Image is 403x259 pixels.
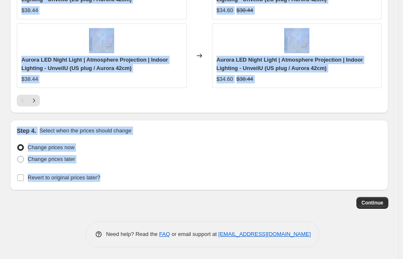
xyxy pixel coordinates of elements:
img: Sa7746637ec1848538fe48ee9b4cb4ca8M_80x.webp [284,28,309,53]
a: [EMAIL_ADDRESS][DOMAIN_NAME] [218,231,311,237]
span: Revert to original prices later? [28,174,100,181]
span: Aurora LED Night Light | Atmosphere Projection | Indoor Lighting - UnveilU (US plug / Aurora 42cm) [217,57,363,71]
div: $38.44 [21,6,38,15]
span: Continue [361,199,383,206]
span: Change prices later [28,156,75,162]
div: $38.44 [21,75,38,83]
span: Need help? Read the [106,231,160,237]
nav: Pagination [17,95,40,106]
a: FAQ [159,231,170,237]
h2: Step 4. [17,127,36,135]
span: or email support at [170,231,218,237]
span: Change prices now [28,144,74,150]
div: $34.60 [217,6,233,15]
p: Select when the prices should change [39,127,131,135]
button: Continue [356,197,388,209]
strike: $38.44 [236,75,253,83]
span: Aurora LED Night Light | Atmosphere Projection | Indoor Lighting - UnveilU (US plug / Aurora 42cm) [21,57,168,71]
button: Next [28,95,40,106]
img: Sa7746637ec1848538fe48ee9b4cb4ca8M_80x.webp [89,28,114,53]
strike: $38.44 [236,6,253,15]
div: $34.60 [217,75,233,83]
